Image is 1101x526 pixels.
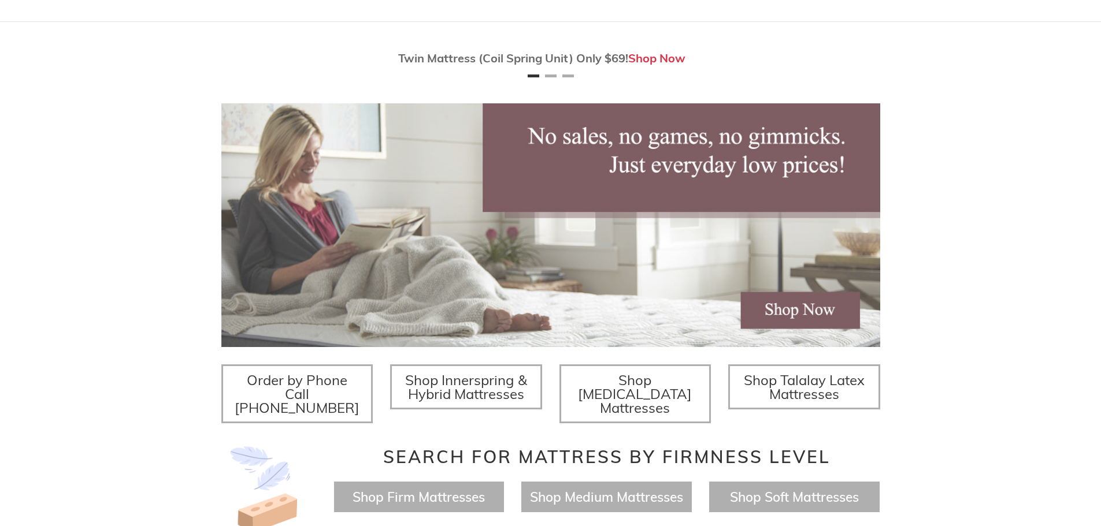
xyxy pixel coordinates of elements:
[744,371,865,402] span: Shop Talalay Latex Mattresses
[578,371,692,416] span: Shop [MEDICAL_DATA] Mattresses
[221,103,880,347] img: herobannermay2022-1652879215306_1200x.jpg
[728,364,880,409] a: Shop Talalay Latex Mattresses
[530,488,683,505] a: Shop Medium Mattresses
[353,488,485,505] a: Shop Firm Mattresses
[528,74,539,77] button: Page 1
[221,364,373,423] a: Order by Phone Call [PHONE_NUMBER]
[235,371,359,416] span: Order by Phone Call [PHONE_NUMBER]
[545,74,557,77] button: Page 2
[562,74,574,77] button: Page 3
[398,51,628,65] span: Twin Mattress (Coil Spring Unit) Only $69!
[405,371,527,402] span: Shop Innerspring & Hybrid Mattresses
[628,51,685,65] a: Shop Now
[730,488,859,505] a: Shop Soft Mattresses
[559,364,711,423] a: Shop [MEDICAL_DATA] Mattresses
[390,364,542,409] a: Shop Innerspring & Hybrid Mattresses
[383,446,831,468] span: Search for Mattress by Firmness Level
